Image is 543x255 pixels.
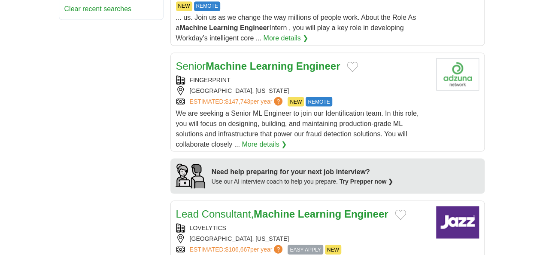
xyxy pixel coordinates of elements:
strong: Learning [250,60,293,71]
a: SeniorMachine Learning Engineer [176,60,340,71]
div: FINGERPRINT [176,75,429,84]
a: More details ❯ [263,33,308,43]
strong: Learning [209,24,238,31]
span: REMOTE [306,97,332,106]
strong: Engineer [344,208,388,219]
a: More details ❯ [242,139,287,149]
span: We are seeking a Senior ML Engineer to join our Identification team. In this role, you will focus... [176,109,419,147]
span: REMOTE [194,1,220,11]
span: EASY APPLY [288,245,323,254]
div: Use our AI interview coach to help you prepare. [212,177,394,186]
div: [GEOGRAPHIC_DATA], [US_STATE] [176,234,429,243]
button: Add to favorite jobs [347,61,358,72]
strong: Machine [206,60,247,71]
strong: Engineer [296,60,340,71]
span: ... us. Join us as we change the way millions of people work. About the Role As a Intern , you wi... [176,14,416,42]
span: ? [274,97,282,105]
button: Add to favorite jobs [395,209,406,220]
a: ESTIMATED:$106,667per year? [190,245,285,254]
img: Company logo [436,206,479,238]
strong: Engineer [240,24,269,31]
span: $106,667 [225,246,250,252]
div: Need help preparing for your next job interview? [212,166,394,177]
strong: Machine [254,208,295,219]
span: NEW [176,1,192,11]
a: ESTIMATED:$147,743per year? [190,97,285,106]
strong: Learning [298,208,341,219]
a: Lead Consultant,Machine Learning Engineer [176,208,388,219]
img: Company logo [436,58,479,90]
span: NEW [325,245,341,254]
strong: Machine [179,24,207,31]
a: Try Prepper now ❯ [340,178,394,184]
a: Clear recent searches [64,5,132,12]
span: $147,743 [225,98,250,104]
span: ? [274,245,282,253]
div: [GEOGRAPHIC_DATA], [US_STATE] [176,86,429,95]
span: NEW [288,97,304,106]
div: LOVELYTICS [176,223,429,232]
